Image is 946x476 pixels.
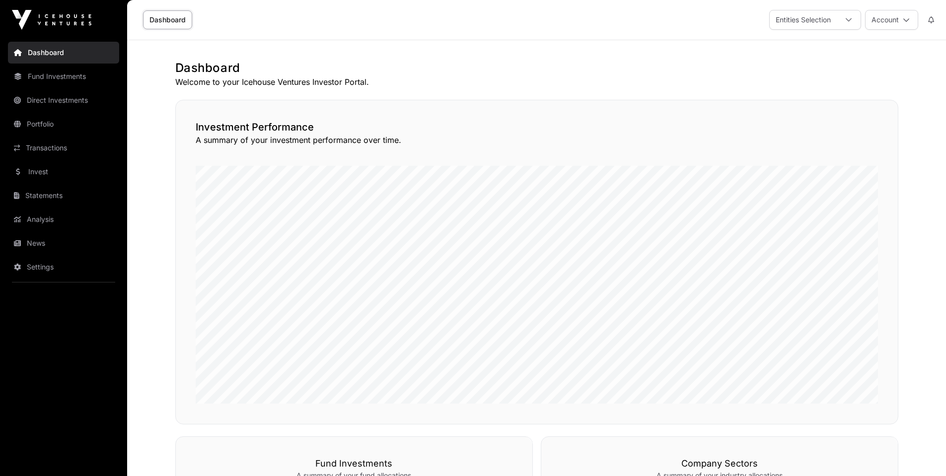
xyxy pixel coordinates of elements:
[8,137,119,159] a: Transactions
[770,10,837,29] div: Entities Selection
[561,457,878,471] h3: Company Sectors
[865,10,918,30] button: Account
[8,89,119,111] a: Direct Investments
[896,428,946,476] iframe: Chat Widget
[175,76,898,88] p: Welcome to your Icehouse Ventures Investor Portal.
[196,457,512,471] h3: Fund Investments
[8,208,119,230] a: Analysis
[8,256,119,278] a: Settings
[12,10,91,30] img: Icehouse Ventures Logo
[8,42,119,64] a: Dashboard
[196,120,878,134] h2: Investment Performance
[175,60,898,76] h1: Dashboard
[143,10,192,29] a: Dashboard
[8,113,119,135] a: Portfolio
[8,185,119,206] a: Statements
[8,232,119,254] a: News
[196,134,878,146] p: A summary of your investment performance over time.
[8,66,119,87] a: Fund Investments
[8,161,119,183] a: Invest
